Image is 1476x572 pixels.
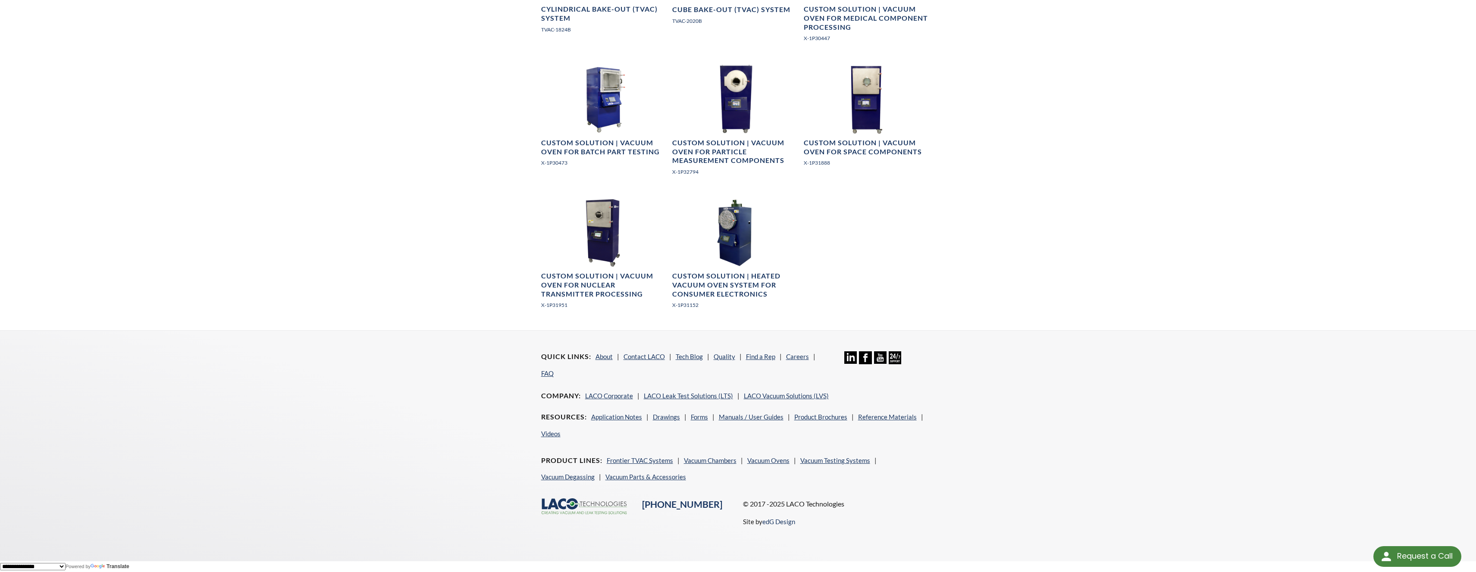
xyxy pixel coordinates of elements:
[624,353,665,360] a: Contact LACO
[541,473,595,481] a: Vacuum Degassing
[762,518,795,525] a: edG Design
[642,499,722,510] a: [PHONE_NUMBER]
[672,63,799,183] a: Vacuum Oven for particle measuring components, front viewCustom Solution | Vacuum Oven for Partic...
[541,352,591,361] h4: Quick Links
[607,456,673,464] a: Frontier TVAC Systems
[595,353,613,360] a: About
[1379,550,1393,563] img: round button
[746,353,775,360] a: Find a Rep
[541,391,581,400] h4: Company
[541,159,667,167] p: X-1P30473
[541,272,667,298] h4: Custom Solution | Vacuum Oven for Nuclear Transmitter Processing
[714,353,735,360] a: Quality
[889,358,901,366] a: 24/7 Support
[743,498,935,509] p: © 2017 -2025 LACO Technologies
[743,516,795,527] p: Site by
[672,17,799,25] p: TVAC-2020B
[800,456,870,464] a: Vacuum Testing Systems
[804,34,930,42] p: X-1P30447
[684,456,736,464] a: Vacuum Chambers
[91,563,129,569] a: Translate
[672,168,799,176] p: X-1P32794
[541,369,554,377] a: FAQ
[672,138,799,165] h4: Custom Solution | Vacuum Oven for Particle Measurement Components
[541,25,667,34] p: TVAC-1824B
[1373,546,1461,567] div: Request a Call
[804,159,930,167] p: X-1P31888
[91,564,107,569] img: Google Translate
[804,5,930,31] h4: Custom Solution | Vacuum Oven for Medical Component Processing
[591,413,642,421] a: Application Notes
[585,392,633,400] a: LACO Corporate
[541,63,667,174] a: Custom Vacuum oven with internally heated aluminum shelfCustom Solution | Vacuum Oven for Batch P...
[804,138,930,156] h4: Custom Solution | Vacuum Oven for Space Components
[804,63,930,174] a: Vacuum Oven for space components, front viewCustom Solution | Vacuum Oven for Space ComponentsX-1...
[672,197,799,316] a: Heated Vacuum Oven System for Consumer Electronics, angled viewCustom Solution | Heated Vacuum Ov...
[541,138,667,156] h4: Custom Solution | Vacuum Oven for Batch Part Testing
[541,413,587,422] h4: Resources
[747,456,790,464] a: Vacuum Ovens
[858,413,917,421] a: Reference Materials
[672,5,790,14] h4: Cube Bake-Out (TVAC) System
[672,301,799,309] p: X-1P31152
[672,272,799,298] h4: Custom Solution | Heated Vacuum Oven System for Consumer Electronics
[541,5,667,23] h4: Cylindrical Bake-Out (TVAC) System
[691,413,708,421] a: Forms
[889,351,901,364] img: 24/7 Support Icon
[541,301,667,309] p: X-1P31951
[794,413,847,421] a: Product Brochures
[541,456,602,465] h4: Product Lines
[786,353,809,360] a: Careers
[676,353,703,360] a: Tech Blog
[653,413,680,421] a: Drawings
[605,473,686,481] a: Vacuum Parts & Accessories
[541,430,561,438] a: Videos
[541,197,667,316] a: Vacuum oven for nuclear transmitter processing, front viewCustom Solution | Vacuum Oven for Nucle...
[644,392,733,400] a: LACO Leak Test Solutions (LTS)
[744,392,829,400] a: LACO Vacuum Solutions (LVS)
[719,413,783,421] a: Manuals / User Guides
[1397,546,1453,566] div: Request a Call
